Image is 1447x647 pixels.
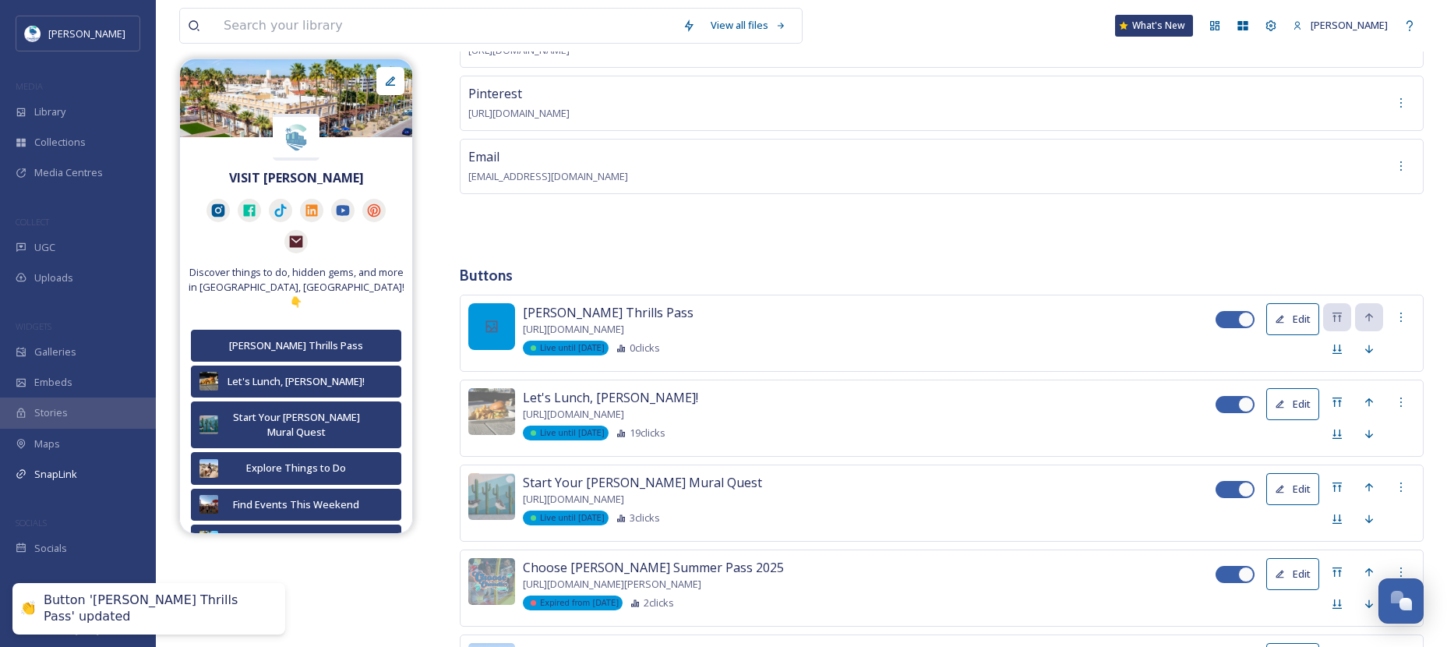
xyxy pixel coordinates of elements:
[630,511,660,525] span: 3 clicks
[523,322,624,337] span: [URL][DOMAIN_NAME]
[34,437,60,451] span: Maps
[523,596,623,610] div: Expired from [DATE]
[216,9,675,43] input: Search your library
[703,10,794,41] a: View all files
[16,517,47,529] span: SOCIALS
[523,473,762,492] span: Start Your [PERSON_NAME] Mural Quest
[34,541,67,556] span: Socials
[468,85,522,102] span: Pinterest
[523,407,624,422] span: [URL][DOMAIN_NAME]
[523,426,609,440] div: Live until [DATE]
[199,531,218,550] img: a9e1d69d-5bf8-4343-8b04-a624616fc3a8.jpg
[523,511,609,525] div: Live until [DATE]
[199,495,218,514] img: 2aaa6905-682f-4a24-ac70-9f4634701d7e.jpg
[523,388,698,407] span: Let's Lunch, [PERSON_NAME]!
[523,492,624,507] span: [URL][DOMAIN_NAME]
[468,43,570,57] span: [URL][DOMAIN_NAME]
[273,117,319,157] img: Horizontal%20Full%20Color%20White%20BKGD.png
[468,558,515,605] img: 6bfddda0-0ab7-4df6-aac8-89ba1ea7fb55.jpg
[191,366,401,398] button: Let's Lunch, [PERSON_NAME]!
[630,426,665,440] span: 19 clicks
[34,104,65,119] span: Library
[180,59,412,137] img: 5d4ddd0b-727c-41bb-a7bc-22c720ce53ba.jpg
[34,375,72,390] span: Embeds
[226,533,366,548] div: Snag Hotel Deals + More
[1266,473,1319,505] button: Edit
[34,467,77,482] span: SnapLink
[1378,578,1424,624] button: Open Chat
[226,497,366,512] div: Find Events This Weekend
[191,452,401,484] button: Explore Things to Do
[191,330,401,362] button: [PERSON_NAME] Thrills Pass
[226,374,366,389] div: Let's Lunch, [PERSON_NAME]!
[44,592,270,625] div: Button '[PERSON_NAME] Thrills Pass' updated
[468,388,515,435] img: 38acceb0-16b6-4dfd-ba0d-7cf6e5b4681c.jpg
[199,459,218,478] img: 25fcfcd0-a6d5-411d-a245-97619896c9a7.jpg
[34,240,55,255] span: UGC
[16,216,49,228] span: COLLECT
[34,345,76,359] span: Galleries
[25,26,41,41] img: download.jpeg
[644,596,674,610] span: 2 clicks
[523,303,694,322] span: [PERSON_NAME] Thrills Pass
[523,341,609,355] div: Live until [DATE]
[1266,558,1319,590] button: Edit
[34,405,68,420] span: Stories
[226,461,366,476] div: Explore Things to Do
[199,372,218,391] img: 38acceb0-16b6-4dfd-ba0d-7cf6e5b4681c.jpg
[226,410,366,440] div: Start Your [PERSON_NAME] Mural Quest
[1115,15,1193,37] a: What's New
[20,601,36,617] div: 👏
[34,165,103,180] span: Media Centres
[1285,10,1396,41] a: [PERSON_NAME]
[468,148,499,165] span: Email
[199,415,218,434] img: be170d9d-f238-4104-a737-9b4ff86e0f66.jpg
[16,320,51,332] span: WIDGETS
[34,135,86,150] span: Collections
[630,341,660,355] span: 0 clicks
[16,80,43,92] span: MEDIA
[229,169,364,186] strong: VISIT [PERSON_NAME]
[468,106,570,120] span: [URL][DOMAIN_NAME]
[468,473,515,520] img: be170d9d-f238-4104-a737-9b4ff86e0f66.jpg
[34,270,73,285] span: Uploads
[191,489,401,521] button: Find Events This Weekend
[48,27,125,41] span: [PERSON_NAME]
[468,169,628,183] span: [EMAIL_ADDRESS][DOMAIN_NAME]
[188,265,404,310] span: Discover things to do, hidden gems, and more in [GEOGRAPHIC_DATA], [GEOGRAPHIC_DATA]! 👇
[191,401,401,448] button: Start Your [PERSON_NAME] Mural Quest
[460,264,1424,287] h3: Buttons
[199,338,393,353] div: [PERSON_NAME] Thrills Pass
[1266,303,1319,335] button: Edit
[191,525,401,557] button: Snag Hotel Deals + More
[523,558,784,577] span: Choose [PERSON_NAME] Summer Pass 2025
[523,577,701,592] span: [URL][DOMAIN_NAME][PERSON_NAME]
[1311,18,1388,32] span: [PERSON_NAME]
[1266,388,1319,420] button: Edit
